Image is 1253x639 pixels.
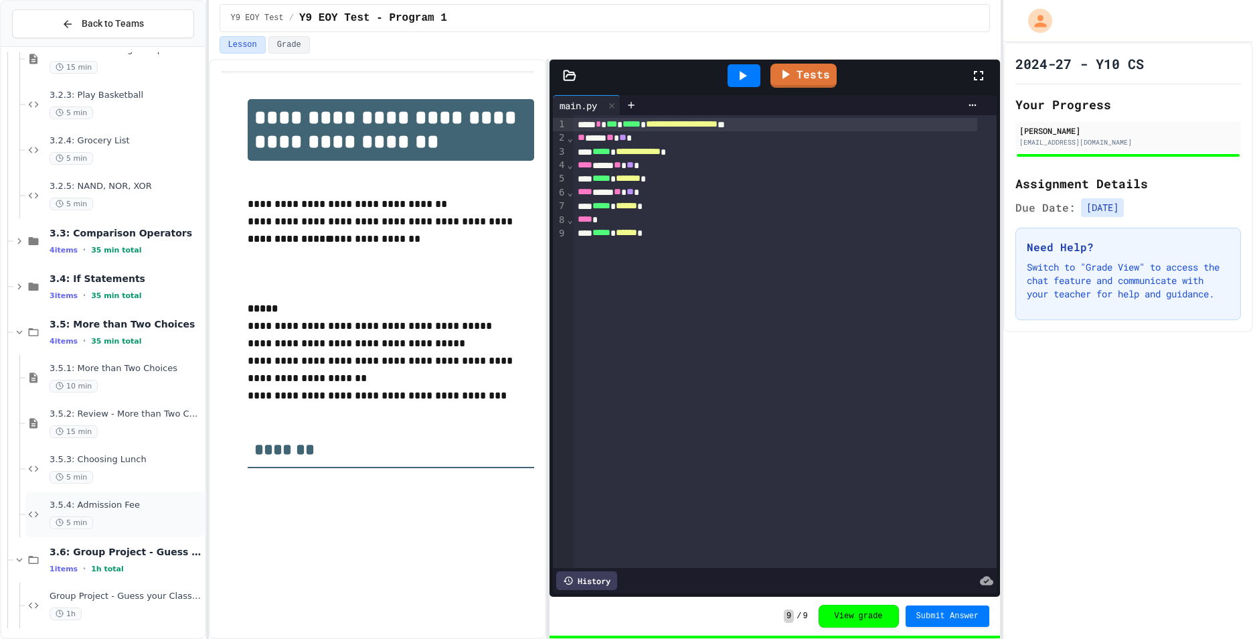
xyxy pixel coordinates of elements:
[91,337,141,346] span: 35 min total
[91,565,124,573] span: 1h total
[1015,200,1076,216] span: Due Date:
[50,106,93,119] span: 5 min
[1015,54,1144,73] h1: 2024-27 - Y10 CS
[1015,95,1241,114] h2: Your Progress
[819,605,899,628] button: View grade
[50,409,202,420] span: 3.5.2: Review - More than Two Choices
[50,90,202,101] span: 3.2.3: Play Basketball
[553,227,566,240] div: 9
[553,186,566,200] div: 6
[1019,137,1237,147] div: [EMAIL_ADDRESS][DOMAIN_NAME]
[553,118,566,131] div: 1
[231,13,284,23] span: Y9 EOY Test
[553,131,566,145] div: 2
[906,606,990,627] button: Submit Answer
[50,152,93,165] span: 5 min
[268,36,310,54] button: Grade
[91,291,141,300] span: 35 min total
[553,145,566,159] div: 3
[50,500,202,511] span: 3.5.4: Admission Fee
[797,611,801,622] span: /
[50,608,82,620] span: 1h
[91,246,141,255] span: 35 min total
[566,214,573,225] span: Fold line
[553,98,604,113] div: main.py
[220,36,266,54] button: Lesson
[50,318,202,330] span: 3.5: More than Two Choices
[50,380,98,393] span: 10 min
[50,181,202,192] span: 3.2.5: NAND, NOR, XOR
[50,135,202,147] span: 3.2.4: Grocery List
[556,571,617,590] div: History
[289,13,294,23] span: /
[50,591,202,602] span: Group Project - Guess your Classmates!
[299,10,447,26] span: Y9 EOY Test - Program 1
[50,516,93,529] span: 5 min
[1027,261,1230,301] p: Switch to "Grade View" to access the chat feature and communicate with your teacher for help and ...
[553,95,620,115] div: main.py
[553,159,566,172] div: 4
[83,290,86,301] span: •
[12,9,194,38] button: Back to Teams
[50,471,93,484] span: 5 min
[803,611,807,622] span: 9
[50,61,98,74] span: 15 min
[553,172,566,186] div: 5
[553,200,566,213] div: 7
[1015,174,1241,193] h2: Assignment Details
[50,363,202,374] span: 3.5.1: More than Two Choices
[50,291,78,300] span: 3 items
[50,565,78,573] span: 1 items
[1014,5,1056,36] div: My Account
[50,337,78,346] span: 4 items
[50,454,202,466] span: 3.5.3: Choosing Lunch
[83,244,86,255] span: •
[50,546,202,558] span: 3.6: Group Project - Guess your Classmates!
[566,159,573,170] span: Fold line
[784,610,794,623] span: 9
[83,563,86,574] span: •
[770,64,837,88] a: Tests
[82,17,144,31] span: Back to Teams
[1027,239,1230,255] h3: Need Help?
[566,187,573,198] span: Fold line
[50,273,202,285] span: 3.4: If Statements
[1019,125,1237,137] div: [PERSON_NAME]
[50,425,98,438] span: 15 min
[50,246,78,255] span: 4 items
[50,227,202,239] span: 3.3: Comparison Operators
[553,214,566,227] div: 8
[916,611,979,622] span: Submit Answer
[1081,198,1124,217] span: [DATE]
[83,336,86,346] span: •
[50,198,93,210] span: 5 min
[566,133,573,143] span: Fold line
